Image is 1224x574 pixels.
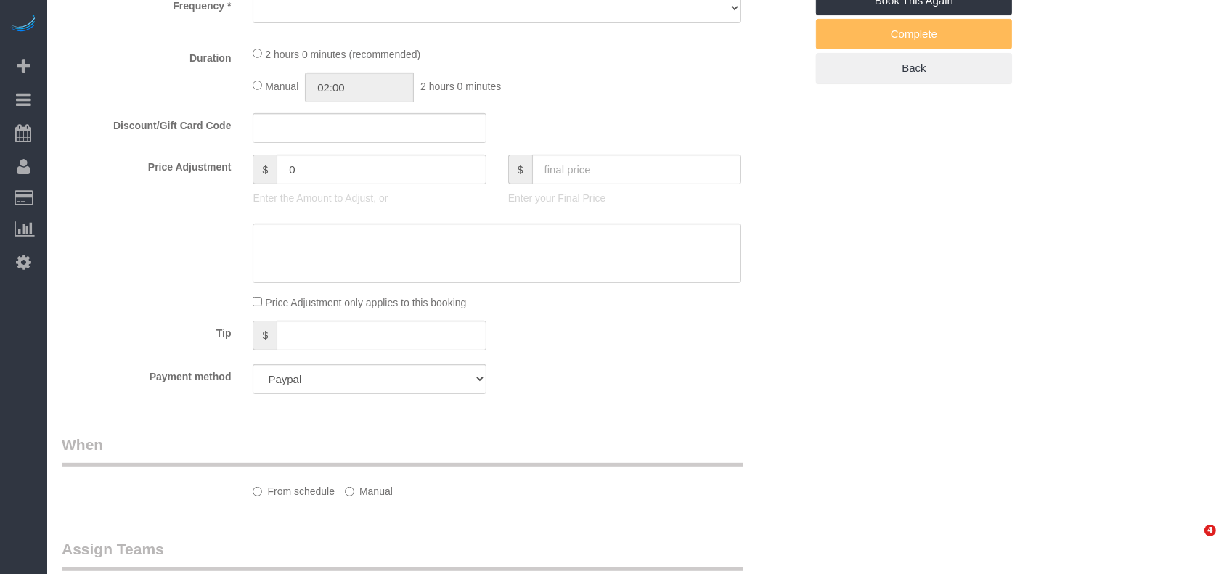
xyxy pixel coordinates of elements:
span: Price Adjustment only applies to this booking [265,297,466,308]
input: From schedule [253,487,262,496]
label: Discount/Gift Card Code [51,113,242,133]
a: Back [816,53,1012,83]
label: Tip [51,321,242,340]
span: 4 [1204,525,1216,536]
label: Price Adjustment [51,155,242,174]
label: Payment method [51,364,242,384]
label: Duration [51,46,242,65]
span: 2 hours 0 minutes [420,81,501,92]
input: final price [532,155,742,184]
legend: Assign Teams [62,538,743,571]
p: Enter the Amount to Adjust, or [253,191,486,205]
span: $ [253,155,277,184]
span: $ [508,155,532,184]
p: Enter your Final Price [508,191,741,205]
span: $ [253,321,277,350]
legend: When [62,434,743,467]
label: From schedule [253,479,335,499]
img: Automaid Logo [9,15,38,35]
iframe: Intercom live chat [1175,525,1209,559]
span: Manual [265,81,298,92]
label: Manual [345,479,393,499]
input: Manual [345,487,354,496]
span: 2 hours 0 minutes (recommended) [265,49,420,60]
